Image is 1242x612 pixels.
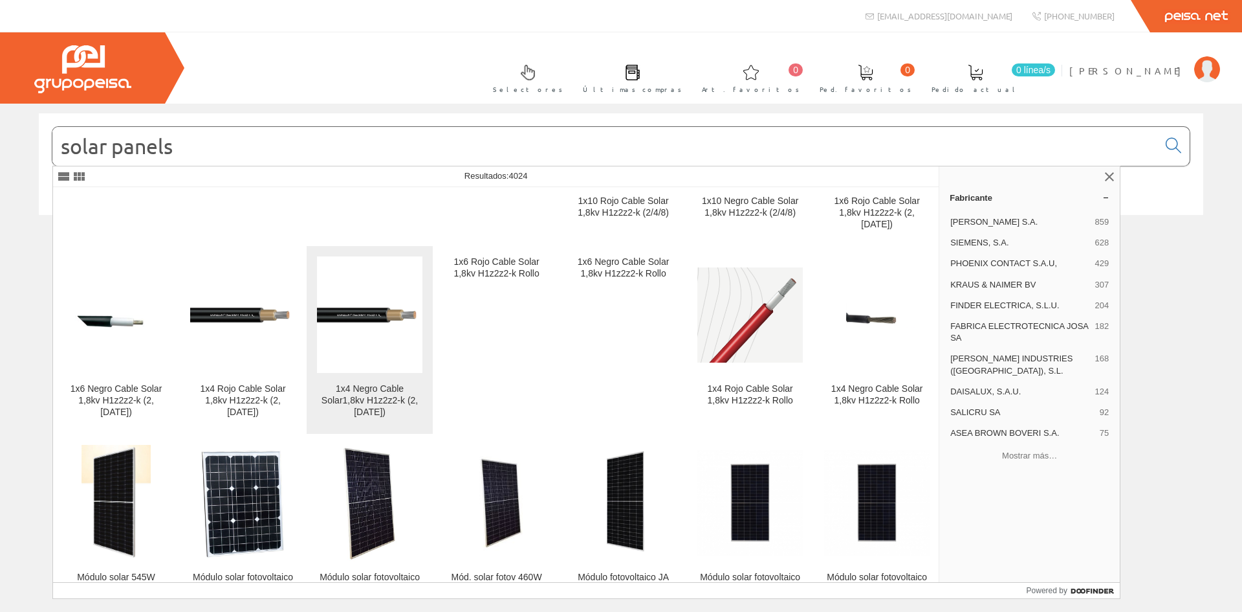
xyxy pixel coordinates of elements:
span: [PHONE_NUMBER] [1044,10,1115,21]
span: [EMAIL_ADDRESS][DOMAIN_NAME] [877,10,1012,21]
img: Módulo solar 545W 144cel HiKu6 mono Canadian Solar (30ud) [82,445,151,561]
a: 1x4 Rojo Cable Solar 1,8kv H1z2z2-k (2,5/5/10) 1x4 Rojo Cable Solar 1,8kv H1z2z2-k (2,[DATE]) [180,246,306,433]
span: Art. favoritos [702,83,800,96]
span: DAISALUX, S.A.U. [950,386,1089,398]
span: 75 [1100,427,1109,439]
div: © Grupo Peisa [39,231,1203,242]
img: 1x6 Negro Cable Solar 1,8kv H1z2z2-k (2,5/5/10) [63,280,169,349]
img: 1x4 Negro Cable Solar 1,8kv H1z2z2-k Rollo [824,302,930,328]
a: 1x6 Rojo Cable Solar 1,8kv H1z2z2-k Rollo [433,246,560,433]
img: 1x4 Negro Cable Solar1,8kv H1z2z2-k (2,5/5/10) [317,291,422,339]
span: 182 [1095,321,1109,344]
a: 1x6 Negro Cable Solar 1,8kv H1z2z2-k (2,5/5/10) 1x6 Negro Cable Solar 1,8kv H1z2z2-k (2,[DATE]) [53,246,179,433]
div: 1x4 Negro Cable Solar1,8kv H1z2z2-k (2,[DATE]) [317,383,422,418]
span: 859 [1095,216,1109,228]
span: PHOENIX CONTACT S.A.U, [950,258,1089,269]
span: 4024 [508,171,527,181]
span: 0 [900,63,915,76]
img: Módulo solar fotovoltaico 405W 144cel mono perc Risen Solar [824,450,930,556]
span: 204 [1095,300,1109,312]
span: SIEMENS, S.A. [950,237,1089,249]
a: 1x4 Negro Cable Solar 1,8kv H1z2z2-k Rollo 1x4 Negro Cable Solar 1,8kv H1z2z2-k Rollo [814,246,940,433]
img: Módulo fotovoltaico JA Solar 540W 144cel mono (31ud palet) [591,445,656,561]
span: FINDER ELECTRICA, S.L.U. [950,300,1089,312]
div: Módulo fotovoltaico JA Solar 540W 144cel mono (31ud palet) [571,572,676,607]
div: 1x4 Rojo Cable Solar 1,8kv H1z2z2-k Rollo [697,383,803,407]
div: 1x6 Negro Cable Solar 1,8kv H1z2z2-k (2,[DATE]) [63,383,169,418]
span: 124 [1095,386,1109,398]
div: 1x10 Rojo Cable Solar 1,8kv H1z2z2-k (2/4/8) [571,196,676,219]
button: Mostrar más… [944,445,1115,466]
a: Selectores [480,54,569,101]
img: Módulo solar fotovoltaico 325w mono 60 cell JA Solar [337,445,402,561]
div: Módulo solar fotovoltaico 325w mono 60 cell JA Solar [317,572,422,607]
a: [PERSON_NAME] [1069,54,1220,66]
div: Módulo solar fotovoltaico 400W 144cel mono perc Risen Solar [697,572,803,607]
a: Powered by [1027,583,1120,598]
input: Buscar... [52,127,1158,166]
a: 1x4 Rojo Cable Solar 1,8kv H1z2z2-k Rollo 1x4 Rojo Cable Solar 1,8kv H1z2z2-k Rollo [687,246,813,433]
span: Últimas compras [583,83,682,96]
span: Resultados: [464,171,528,181]
span: KRAUS & NAIMER BV [950,279,1089,291]
span: SALICRU SA [950,407,1095,418]
div: 1x6 Rojo Cable Solar 1,8kv H1z2z2-k Rollo [444,256,549,280]
span: Ped. favoritos [820,83,911,96]
div: Módulo solar 545W 144cel HiKu6 mono Canadian Solar (30ud) [63,572,169,607]
span: 429 [1095,258,1109,269]
span: Powered by [1027,585,1067,596]
span: 628 [1095,237,1109,249]
div: 1x4 Negro Cable Solar 1,8kv H1z2z2-k Rollo [824,383,930,407]
span: Pedido actual [931,83,1019,96]
img: Módulo solar fotovoltaico mono. 12V 50W 36cel ME Solar [193,445,293,561]
span: [PERSON_NAME] INDUSTRIES ([GEOGRAPHIC_DATA]), S.L. [950,353,1089,376]
img: 1x4 Rojo Cable Solar 1,8kv H1z2z2-k (2,5/5/10) [190,291,296,339]
span: 0 [789,63,803,76]
img: Mód. solar fotov 460W 144cel PhonoSolarTwinplus (36ud/palet) [444,456,549,550]
span: 168 [1095,353,1109,376]
span: [PERSON_NAME] S.A. [950,216,1089,228]
span: 307 [1095,279,1109,291]
span: Selectores [493,83,563,96]
div: 1x6 Rojo Cable Solar 1,8kv H1z2z2-k (2,[DATE]) [824,196,930,231]
div: 1x6 Negro Cable Solar 1,8kv H1z2z2-k Rollo [571,256,676,280]
span: 92 [1100,407,1109,418]
div: Módulo solar fotovoltaico mono. 12V 50W 36cel ME Solar [190,572,296,607]
img: 1x4 Rojo Cable Solar 1,8kv H1z2z2-k Rollo [697,267,803,362]
a: 1x6 Negro Cable Solar 1,8kv H1z2z2-k Rollo [560,246,686,433]
span: FABRICA ELECTROTECNICA JOSA SA [950,321,1089,344]
a: Últimas compras [570,54,688,101]
a: Fabricante [939,187,1120,208]
span: 0 línea/s [1012,63,1055,76]
div: Módulo solar fotovoltaico 405W 144cel mono perc Risen Solar [824,572,930,607]
span: [PERSON_NAME] [1069,64,1188,77]
div: 1x4 Rojo Cable Solar 1,8kv H1z2z2-k (2,[DATE]) [190,383,296,418]
img: Grupo Peisa [34,45,131,93]
a: 1x4 Negro Cable Solar1,8kv H1z2z2-k (2,5/5/10) 1x4 Negro Cable Solar1,8kv H1z2z2-k (2,[DATE]) [307,246,433,433]
div: 1x10 Negro Cable Solar 1,8kv H1z2z2-k (2/4/8) [697,196,803,219]
img: Módulo solar fotovoltaico 400W 144cel mono perc Risen Solar [697,450,803,556]
a: 0 línea/s Pedido actual [919,54,1058,101]
span: ASEA BROWN BOVERI S.A. [950,427,1095,439]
